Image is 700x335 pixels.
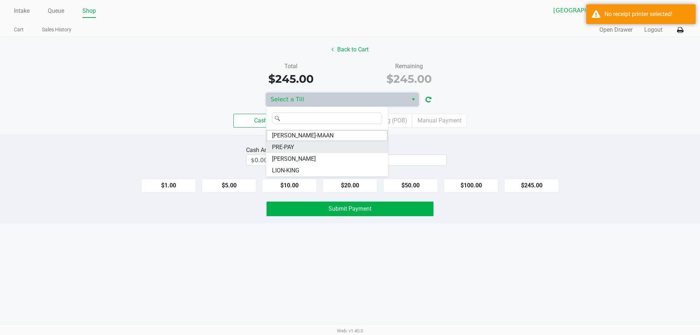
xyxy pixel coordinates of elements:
[599,26,633,34] button: Open Drawer
[42,25,71,34] a: Sales History
[48,6,64,16] a: Queue
[271,95,404,104] span: Select a Till
[272,155,316,163] span: [PERSON_NAME]
[323,179,377,192] button: $20.00
[444,179,498,192] button: $100.00
[327,43,373,57] button: Back to Cart
[202,179,256,192] button: $5.00
[82,6,96,16] a: Shop
[237,71,345,87] div: $245.00
[355,71,463,87] div: $245.00
[272,131,334,140] span: [PERSON_NAME]-MAAN
[629,4,639,17] button: Select
[337,328,363,334] span: Web: v1.40.0
[328,205,372,212] span: Submit Payment
[408,93,419,106] button: Select
[504,179,559,192] button: $245.00
[141,179,196,192] button: $1.00
[272,143,294,152] span: PRE-PAY
[412,114,467,128] label: Manual Payment
[14,25,24,34] a: Cart
[14,6,30,16] a: Intake
[604,10,690,19] div: No receipt printer selected!
[272,166,299,175] span: LION-KING
[644,26,662,34] button: Logout
[262,179,317,192] button: $10.00
[383,179,438,192] button: $50.00
[267,202,433,216] button: Submit Payment
[355,62,463,71] div: Remaining
[246,146,284,155] div: Cash Amount
[553,6,625,15] span: [GEOGRAPHIC_DATA]
[237,62,345,71] div: Total
[233,114,288,128] label: Cash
